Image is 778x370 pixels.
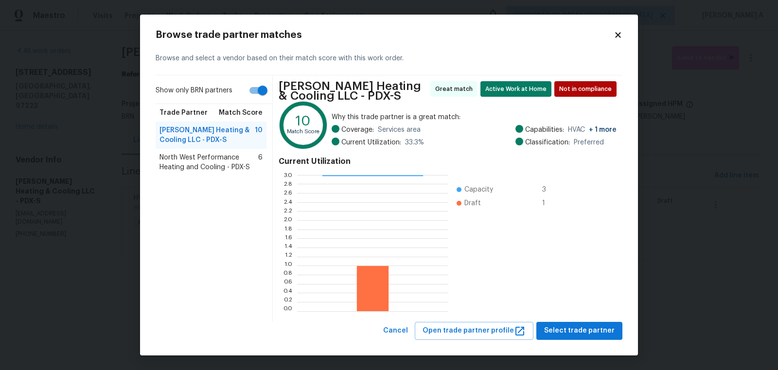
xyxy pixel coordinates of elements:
[284,227,292,232] text: 1.8
[279,157,617,166] h4: Current Utilization
[332,112,617,122] span: Why this trade partner is a great match:
[284,209,292,214] text: 2.2
[435,84,477,94] span: Great match
[283,199,292,205] text: 2.4
[219,108,263,118] span: Match Score
[156,86,232,96] span: Show only BRN partners
[544,325,615,337] span: Select trade partner
[279,81,427,101] span: [PERSON_NAME] Heating & Cooling LLC - PDX-S
[159,153,258,172] span: North West Performance Heating and Cooling - PDX-S
[283,299,292,305] text: 0.2
[415,322,533,340] button: Open trade partner profile
[283,172,292,178] text: 3.0
[383,325,408,337] span: Cancel
[283,281,292,287] text: 0.6
[525,138,570,147] span: Classification:
[284,190,292,196] text: 2.6
[285,254,292,260] text: 1.2
[156,42,622,75] div: Browse and select a vendor based on their match score with this work order.
[296,114,311,128] text: 10
[464,185,493,194] span: Capacity
[542,198,558,208] span: 1
[283,308,292,314] text: 0.0
[283,290,292,296] text: 0.4
[536,322,622,340] button: Select trade partner
[156,30,614,40] h2: Browse trade partner matches
[542,185,558,194] span: 3
[285,236,292,242] text: 1.6
[379,322,412,340] button: Cancel
[258,153,263,172] span: 6
[464,198,481,208] span: Draft
[559,84,616,94] span: Not in compliance
[255,125,263,145] span: 10
[405,138,424,147] span: 33.3 %
[159,108,208,118] span: Trade Partner
[287,129,319,135] text: Match Score
[568,125,617,135] span: HVAC
[341,125,374,135] span: Coverage:
[284,245,292,250] text: 1.4
[159,125,255,145] span: [PERSON_NAME] Heating & Cooling LLC - PDX-S
[525,125,564,135] span: Capabilities:
[283,272,292,278] text: 0.8
[283,217,292,223] text: 2.0
[485,84,550,94] span: Active Work at Home
[574,138,604,147] span: Preferred
[284,263,292,269] text: 1.0
[341,138,401,147] span: Current Utilization:
[378,125,421,135] span: Services area
[589,126,617,133] span: + 1 more
[423,325,526,337] span: Open trade partner profile
[283,181,292,187] text: 2.8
